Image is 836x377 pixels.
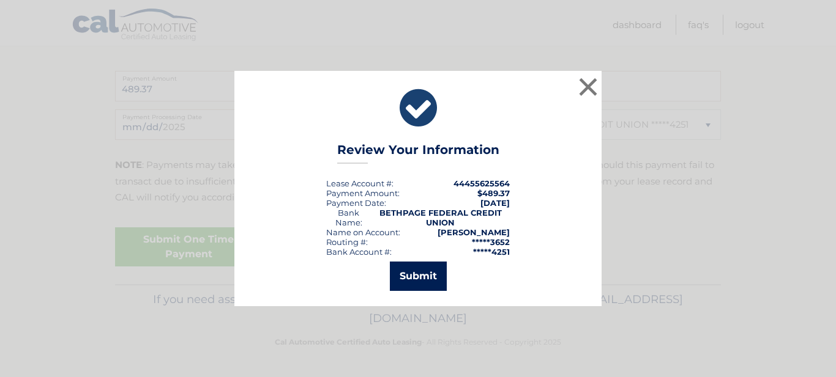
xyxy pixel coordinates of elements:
span: [DATE] [480,198,510,208]
span: $489.37 [477,188,510,198]
div: Name on Account: [326,227,400,237]
h3: Review Your Information [337,142,499,164]
strong: [PERSON_NAME] [438,227,510,237]
div: : [326,198,386,208]
div: Payment Amount: [326,188,400,198]
button: × [576,75,600,99]
div: Lease Account #: [326,178,394,188]
div: Bank Account #: [326,247,392,257]
strong: 44455625564 [453,178,510,188]
button: Submit [390,262,447,291]
span: Payment Date [326,198,384,208]
div: Routing #: [326,237,368,247]
div: Bank Name: [326,208,371,227]
strong: BETHPAGE FEDERAL CREDIT UNION [379,208,502,227]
